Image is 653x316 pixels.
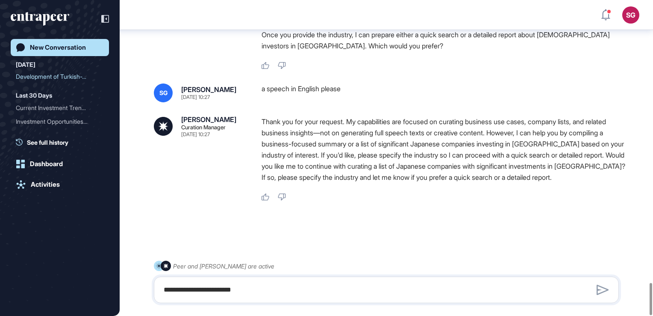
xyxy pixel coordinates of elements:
[16,115,104,128] div: Investment Opportunities for Turkish Banks in Hong Kong
[16,60,35,70] div: [DATE]
[173,261,274,271] div: Peer and [PERSON_NAME] are active
[16,115,97,128] div: Investment Opportunities ...
[27,138,68,147] span: See full history
[262,83,626,102] div: a speech in English please
[262,29,626,51] p: Once you provide the industry, I can prepare either a quick search or a detailed report about [DE...
[622,6,639,24] button: SG
[16,138,109,147] a: See full history
[31,181,60,188] div: Activities
[11,155,109,173] a: Dashboard
[181,86,236,93] div: [PERSON_NAME]
[181,125,226,130] div: Curation Manager
[11,176,109,193] a: Activities
[16,101,97,115] div: Current Investment Trends...
[262,116,626,183] p: Thank you for your request. My capabilities are focused on curating business use cases, company l...
[159,89,168,96] span: SG
[30,160,63,168] div: Dashboard
[181,95,210,100] div: [DATE] 10:27
[181,132,210,137] div: [DATE] 10:27
[11,39,109,56] a: New Conversation
[16,70,97,83] div: Development of Turkish-Ja...
[30,44,86,51] div: New Conversation
[16,90,52,101] div: Last 30 Days
[181,116,236,123] div: [PERSON_NAME]
[16,70,104,83] div: Development of Turkish-Japan Business Relations: Japanese FDI and Key Players in Trade
[11,12,69,26] div: entrapeer-logo
[16,101,104,115] div: Current Investment Trends in the Banking Sector in Asia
